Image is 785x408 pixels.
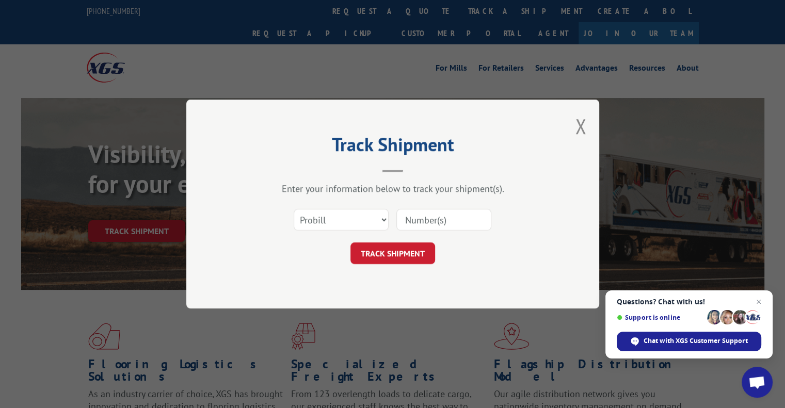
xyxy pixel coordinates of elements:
span: Close chat [752,296,765,308]
div: Chat with XGS Customer Support [617,332,761,351]
button: Close modal [575,112,586,140]
div: Open chat [742,367,773,398]
span: Support is online [617,314,703,321]
div: Enter your information below to track your shipment(s). [238,183,548,194]
input: Number(s) [396,209,491,231]
span: Chat with XGS Customer Support [644,336,748,346]
h2: Track Shipment [238,137,548,157]
span: Questions? Chat with us! [617,298,761,306]
button: TRACK SHIPMENT [350,242,435,264]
